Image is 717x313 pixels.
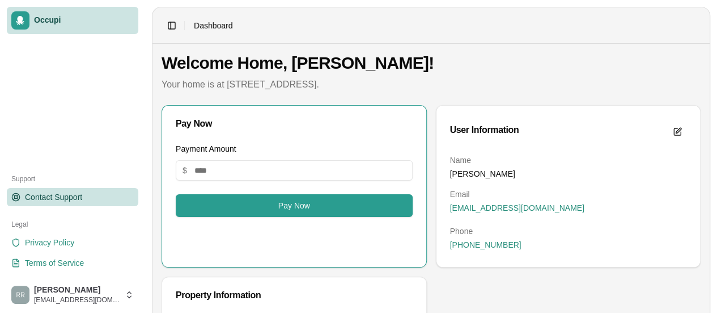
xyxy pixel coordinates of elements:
[194,20,233,31] nav: breadcrumb
[11,286,29,304] img: Robert Ravas
[7,215,138,233] div: Legal
[162,78,701,91] p: Your home is at [STREET_ADDRESS].
[450,126,519,135] div: User Information
[194,20,233,31] span: Dashboard
[25,237,74,248] span: Privacy Policy
[7,7,138,34] a: Occupi
[25,257,84,269] span: Terms of Service
[7,254,138,272] a: Terms of Service
[162,53,701,73] h1: Welcome Home, [PERSON_NAME]!
[450,168,687,180] dd: [PERSON_NAME]
[7,233,138,252] a: Privacy Policy
[450,189,687,200] dt: Email
[450,226,687,237] dt: Phone
[25,191,82,203] span: Contact Support
[450,202,584,214] span: [EMAIL_ADDRESS][DOMAIN_NAME]
[34,15,134,26] span: Occupi
[7,188,138,206] a: Contact Support
[7,281,138,308] button: Robert Ravas[PERSON_NAME][EMAIL_ADDRESS][DOMAIN_NAME]
[34,295,120,304] span: [EMAIL_ADDRESS][DOMAIN_NAME]
[34,285,120,295] span: [PERSON_NAME]
[176,194,413,217] button: Pay Now
[183,165,187,176] span: $
[176,119,413,128] div: Pay Now
[450,155,687,166] dt: Name
[176,144,236,153] label: Payment Amount
[176,291,413,300] div: Property Information
[7,170,138,188] div: Support
[450,239,521,251] span: [PHONE_NUMBER]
